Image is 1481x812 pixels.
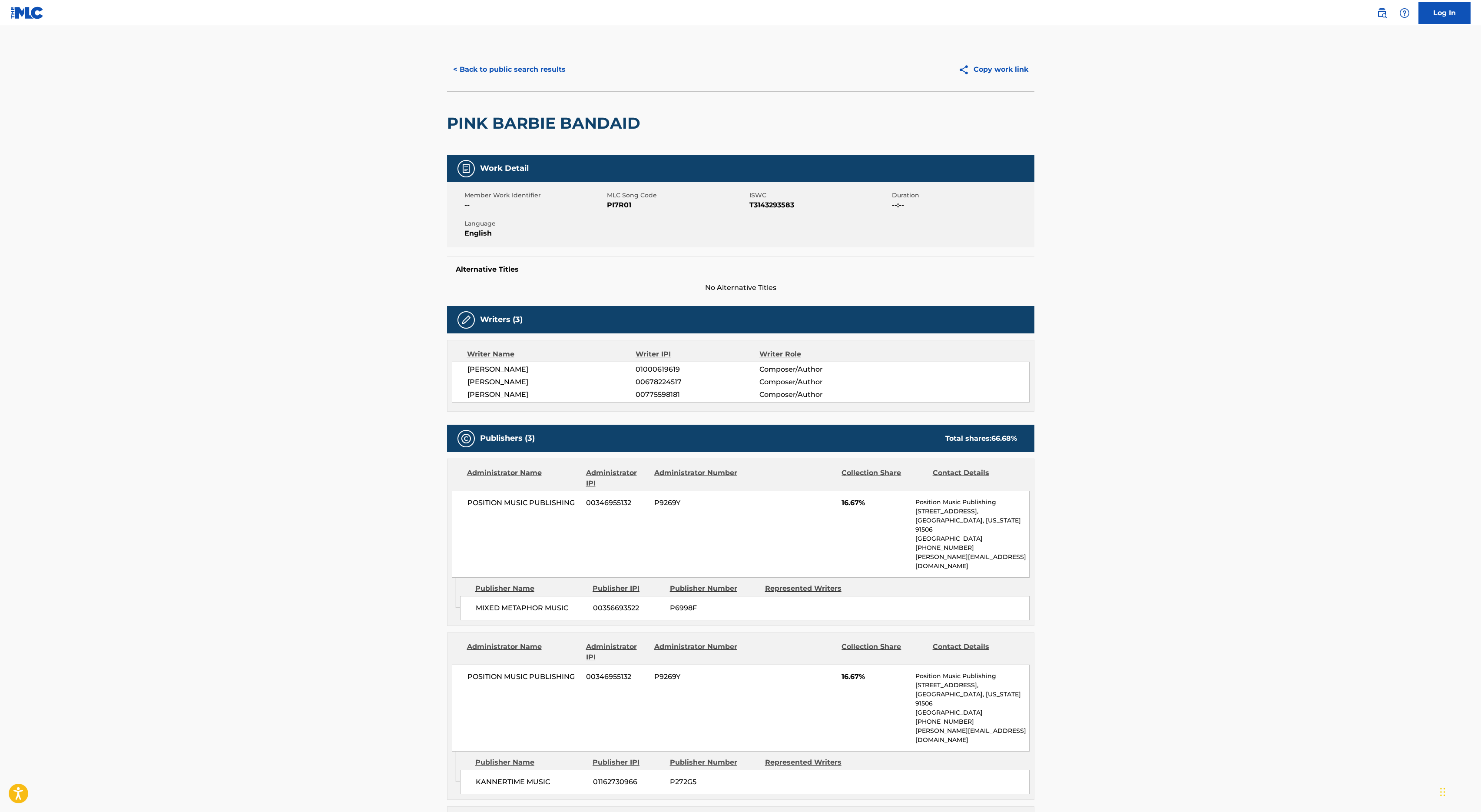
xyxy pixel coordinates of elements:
[842,498,909,508] span: 16.67%
[586,672,648,682] span: 00346955132
[1377,8,1387,18] img: search
[1440,779,1445,805] div: Drag
[467,349,636,359] div: Writer Name
[467,389,636,400] span: [PERSON_NAME]
[480,163,529,173] h5: Work Detail
[607,191,747,200] span: MLC Song Code
[636,389,759,400] span: 00775598181
[636,349,759,359] div: Writer IPI
[464,219,605,228] span: Language
[476,603,586,613] span: MIXED METAPHOR MUSIC
[765,757,854,768] div: Represented Writers
[447,59,572,80] button: < Back to public search results
[933,468,1017,489] div: Contact Details
[842,468,926,489] div: Collection Share
[842,642,926,662] div: Collection Share
[915,498,1029,507] p: Position Music Publishing
[1399,8,1410,18] img: help
[464,200,605,210] span: --
[915,681,1029,690] p: [STREET_ADDRESS],
[461,433,471,444] img: Publishers
[456,265,1026,274] h5: Alternative Titles
[593,777,663,787] span: 01162730966
[654,642,739,662] div: Administrator Number
[467,377,636,387] span: [PERSON_NAME]
[447,113,645,133] h2: PINK BARBIE BANDAID
[461,315,471,325] img: Writers
[915,516,1029,534] p: [GEOGRAPHIC_DATA], [US_STATE] 91506
[593,757,663,768] div: Publisher IPI
[447,283,1034,293] span: No Alternative Titles
[915,690,1029,708] p: [GEOGRAPHIC_DATA], [US_STATE] 91506
[670,777,759,787] span: P272G5
[1373,4,1391,22] a: Public Search
[593,603,663,613] span: 00356693522
[586,642,648,662] div: Administrator IPI
[476,777,586,787] span: KANNERTIME MUSIC
[461,163,471,174] img: Work Detail
[749,200,890,210] span: T3143293583
[759,377,872,387] span: Composer/Author
[654,468,739,489] div: Administrator Number
[467,642,580,662] div: Administrator Name
[467,468,580,489] div: Administrator Name
[475,757,586,768] div: Publisher Name
[892,200,1032,210] span: --:--
[915,717,1029,726] p: [PHONE_NUMBER]
[467,672,580,682] span: POSITION MUSIC PUBLISHING
[915,543,1029,552] p: [PHONE_NUMBER]
[480,433,535,443] h5: Publishers (3)
[952,59,1034,80] button: Copy work link
[586,468,648,489] div: Administrator IPI
[759,349,872,359] div: Writer Role
[958,64,974,75] img: Copy work link
[759,364,872,375] span: Composer/Author
[464,191,605,200] span: Member Work Identifier
[1418,2,1471,24] a: Log In
[749,191,890,200] span: ISWC
[480,315,523,325] h5: Writers (3)
[10,7,44,19] img: MLC Logo
[654,672,739,682] span: P9269Y
[842,672,909,682] span: 16.67%
[991,434,1017,443] span: 66.68 %
[892,191,1032,200] span: Duration
[1396,4,1413,22] div: Help
[945,433,1017,444] div: Total shares:
[915,672,1029,681] p: Position Music Publishing
[654,498,739,508] span: P9269Y
[670,583,759,594] div: Publisher Number
[670,757,759,768] div: Publisher Number
[475,583,586,594] div: Publisher Name
[933,642,1017,662] div: Contact Details
[915,552,1029,571] p: [PERSON_NAME][EMAIL_ADDRESS][DOMAIN_NAME]
[636,364,759,375] span: 01000619619
[636,377,759,387] span: 00678224517
[915,708,1029,717] p: [GEOGRAPHIC_DATA]
[670,603,759,613] span: P6998F
[765,583,854,594] div: Represented Writers
[607,200,747,210] span: PI7R01
[464,228,605,239] span: English
[915,726,1029,745] p: [PERSON_NAME][EMAIL_ADDRESS][DOMAIN_NAME]
[915,534,1029,543] p: [GEOGRAPHIC_DATA]
[759,389,872,400] span: Composer/Author
[1438,770,1481,812] iframe: Chat Widget
[467,364,636,375] span: [PERSON_NAME]
[915,507,1029,516] p: [STREET_ADDRESS],
[467,498,580,508] span: POSITION MUSIC PUBLISHING
[593,583,663,594] div: Publisher IPI
[586,498,648,508] span: 00346955132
